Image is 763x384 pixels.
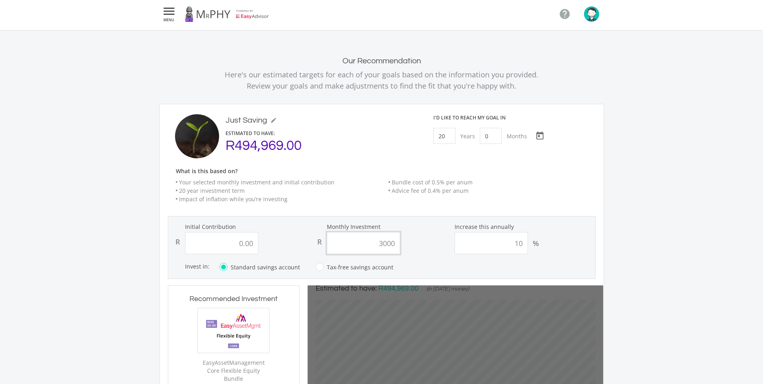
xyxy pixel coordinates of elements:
li: Advice fee of 0.4% per anum [389,186,596,195]
div: ESTIMATED TO HAVE: [225,130,418,137]
div: Months [502,128,532,144]
i:  [162,6,176,16]
li: 20 year investment term [176,186,383,195]
div: Invest in: [185,262,595,272]
h3: Recommended Investment [176,293,292,305]
a:  [556,5,574,23]
span: R494,969.00 [378,285,419,292]
span: Estimated to have: [316,285,377,292]
label: Monthly Investment [312,223,451,230]
input: Months [480,128,502,144]
div: Just Saving [225,114,267,126]
img: EMPBundle_CEquity.png [198,308,269,352]
div: R [317,237,322,247]
button: mode_edit [267,114,280,126]
div: EasyAssetManagement Core Flexible Equity Bundle [197,359,270,383]
img: avatar.png [584,6,599,22]
span: MENU [162,18,176,22]
button:  MENU [159,6,179,22]
label: Tax-free savings account [316,262,393,272]
div: % [533,238,539,248]
li: Impact of inflation while you’re investing [176,195,383,203]
label: Increase this annually [455,223,593,230]
div: R [175,237,180,247]
h6: What is this based on? [168,168,604,175]
button: Open calendar [532,128,548,144]
input: Years [433,128,455,144]
h2: Our Recommendation [159,56,604,66]
i: mode_edit [270,117,277,123]
div: I'd like to reach my goal in [433,114,505,121]
i:  [559,8,571,20]
li: Bundle cost of 0.5% per anum [389,178,596,186]
p: Here's our estimated targets for each of your goals based on the information you provided. Review... [159,69,604,91]
div: Years [455,128,480,144]
div: R494,969.00 [225,141,418,150]
label: Standard savings account [219,262,300,272]
li: Your selected monthly investment and initial contribution [176,178,383,186]
label: Initial Contribution [171,223,309,230]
